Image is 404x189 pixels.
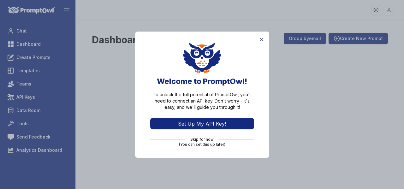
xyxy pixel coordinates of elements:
p: (You can set this up later) [155,142,249,147]
button: × [259,34,264,44]
h2: Welcome to PromptOwl! [150,76,254,86]
a: Skip for now [190,137,214,142]
p: To unlock the full potential of PromptOwl, you'll need to connect an API key. Don't worry - it's ... [150,92,254,110]
button: Set Up My API Key! [150,118,254,129]
a: Set Up My API Key! [150,113,254,129]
